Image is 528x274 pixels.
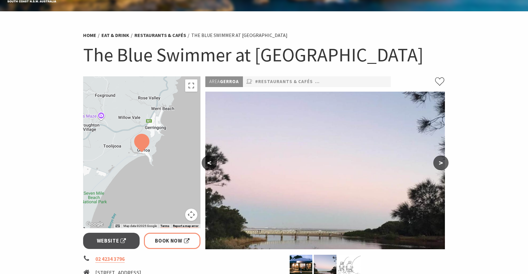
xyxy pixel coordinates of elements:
[185,209,197,221] button: Map camera controls
[202,155,217,170] button: <
[205,92,445,249] img: Sunset at the Blue Swimmer
[255,78,313,86] a: #Restaurants & Cafés
[123,224,157,228] span: Map data ©2025 Google
[83,42,445,67] h1: The Blue Swimmer at [GEOGRAPHIC_DATA]
[116,224,120,228] button: Keyboard shortcuts
[85,220,105,228] img: Google
[433,155,449,170] button: >
[155,237,189,245] span: Book Now
[315,78,408,86] a: #Farmers' Markets & Local Produce
[83,233,140,249] a: Website
[83,32,96,38] a: Home
[185,79,197,92] button: Toggle fullscreen view
[173,224,199,228] a: Report a map error
[205,76,243,87] p: Gerroa
[101,32,129,38] a: Eat & Drink
[160,224,169,228] a: Terms (opens in new tab)
[134,32,186,38] a: Restaurants & Cafés
[85,220,105,228] a: Open this area in Google Maps (opens a new window)
[97,237,126,245] span: Website
[191,31,288,39] li: The Blue Swimmer at [GEOGRAPHIC_DATA]
[209,79,220,84] span: Area
[95,256,125,263] a: 02 4234 3796
[144,233,200,249] a: Book Now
